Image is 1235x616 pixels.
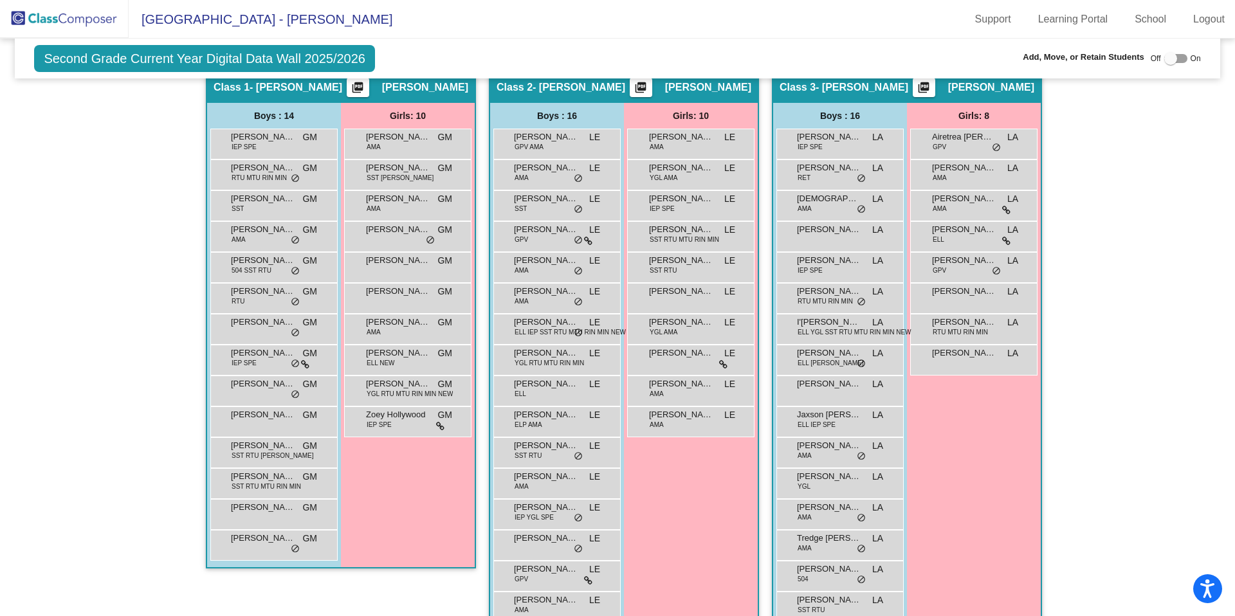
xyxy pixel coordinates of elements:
[366,223,430,236] span: [PERSON_NAME]
[207,103,341,129] div: Boys : 14
[515,173,529,183] span: AMA
[773,103,907,129] div: Boys : 16
[798,574,809,584] span: 504
[231,285,295,298] span: [PERSON_NAME]
[797,223,861,236] span: [PERSON_NAME]
[932,254,996,267] span: [PERSON_NAME]
[932,347,996,359] span: [PERSON_NAME]
[231,408,295,421] span: [PERSON_NAME]
[515,327,626,337] span: ELL IEP SST RTU MTU RIN MIN NEW
[514,593,578,606] span: [PERSON_NAME]
[872,532,883,545] span: LA
[232,142,257,152] span: IEP SPE
[872,223,883,237] span: LA
[797,316,861,329] span: I'[PERSON_NAME]
[797,254,861,267] span: [PERSON_NAME]
[724,161,735,175] span: LE
[497,81,533,94] span: Class 2
[515,266,529,275] span: AMA
[291,297,300,307] span: do_not_disturb_alt
[366,161,430,174] span: [PERSON_NAME] [PERSON_NAME]
[933,266,946,275] span: GPV
[514,532,578,545] span: [PERSON_NAME]
[589,593,600,607] span: LE
[514,161,578,174] span: [PERSON_NAME]
[437,192,452,206] span: GM
[589,347,600,360] span: LE
[367,204,381,213] span: AMA
[649,285,713,298] span: [PERSON_NAME]
[366,254,430,267] span: [PERSON_NAME]
[574,544,583,554] span: do_not_disturb_alt
[1183,9,1235,30] a: Logout
[932,316,996,329] span: [PERSON_NAME]
[649,347,713,359] span: [PERSON_NAME]
[231,470,295,483] span: [PERSON_NAME]
[367,358,395,368] span: ELL NEW
[797,563,861,575] span: [PERSON_NAME]
[1007,285,1018,298] span: LA
[1191,53,1201,64] span: On
[515,605,529,615] span: AMA
[366,377,430,390] span: [PERSON_NAME]
[367,173,434,183] span: SST [PERSON_NAME]
[872,192,883,206] span: LA
[515,358,584,368] span: YGL RTU MTU RIN MIN
[724,377,735,391] span: LE
[798,327,911,337] span: ELL YGL SST RTU MTU RIN MIN NEW
[232,358,257,368] span: IEP SPE
[231,347,295,359] span: [PERSON_NAME]
[872,316,883,329] span: LA
[589,501,600,514] span: LE
[515,482,529,491] span: AMA
[515,204,527,213] span: SST
[437,131,452,144] span: GM
[302,501,317,514] span: GM
[302,470,317,484] span: GM
[250,81,342,94] span: - [PERSON_NAME]
[872,254,883,267] span: LA
[872,161,883,175] span: LA
[649,131,713,143] span: [PERSON_NAME]
[302,131,317,144] span: GM
[797,470,861,483] span: [PERSON_NAME]
[624,103,758,129] div: Girls: 10
[514,563,578,575] span: [PERSON_NAME]
[907,103,1041,129] div: Girls: 8
[1124,9,1176,30] a: School
[797,131,861,143] span: [PERSON_NAME]
[797,161,861,174] span: [PERSON_NAME]
[649,161,713,174] span: [PERSON_NAME]
[650,173,678,183] span: YGL AMA
[992,143,1001,153] span: do_not_disturb_alt
[232,482,301,491] span: SST RTU MTU RIN MIN
[798,605,825,615] span: SST RTU
[992,266,1001,276] span: do_not_disturb_alt
[291,359,300,369] span: do_not_disturb_alt
[872,439,883,453] span: LA
[367,420,392,430] span: IEP SPE
[798,296,853,306] span: RTU MTU RIN MIN
[291,544,300,554] span: do_not_disturb_alt
[649,192,713,205] span: [PERSON_NAME]
[872,408,883,422] span: LA
[797,439,861,452] span: [PERSON_NAME]
[302,254,317,267] span: GM
[1007,347,1018,360] span: LA
[797,347,861,359] span: [PERSON_NAME]
[797,285,861,298] span: [PERSON_NAME]
[589,532,600,545] span: LE
[291,266,300,276] span: do_not_disturb_alt
[574,513,583,523] span: do_not_disturb_alt
[515,235,528,244] span: GPV
[589,161,600,175] span: LE
[797,501,861,514] span: [PERSON_NAME]
[515,296,529,306] span: AMA
[649,408,713,421] span: [PERSON_NAME]
[367,327,381,337] span: AMA
[798,358,863,368] span: ELL [PERSON_NAME]
[650,204,675,213] span: IEP SPE
[302,192,317,206] span: GM
[872,377,883,391] span: LA
[872,131,883,144] span: LA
